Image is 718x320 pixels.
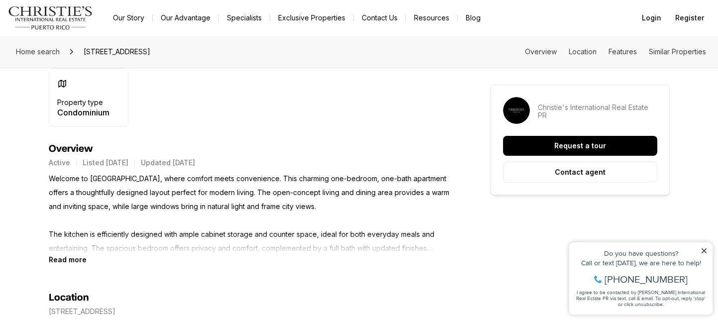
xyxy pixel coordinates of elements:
[525,47,557,56] a: Skip to: Overview
[57,108,109,116] p: Condominium
[57,99,103,107] p: Property type
[12,44,64,60] a: Home search
[649,47,706,56] a: Skip to: Similar Properties
[675,14,704,22] span: Register
[354,11,406,25] button: Contact Us
[41,47,124,57] span: [PHONE_NUMBER]
[12,61,142,80] span: I agree to be contacted by [PERSON_NAME] International Real Estate PR via text, call & email. To ...
[406,11,457,25] a: Resources
[503,136,657,156] button: Request a tour
[669,8,710,28] button: Register
[10,22,144,29] div: Do you have questions?
[554,142,606,150] p: Request a tour
[8,6,93,30] img: logo
[270,11,353,25] a: Exclusive Properties
[642,14,661,22] span: Login
[105,11,152,25] a: Our Story
[83,159,128,167] p: Listed [DATE]
[538,104,657,119] p: Christie's International Real Estate PR
[636,8,667,28] button: Login
[49,255,87,264] button: Read more
[569,47,597,56] a: Skip to: Location
[458,11,489,25] a: Blog
[555,168,606,176] p: Contact agent
[141,159,195,167] p: Updated [DATE]
[49,143,455,155] h4: Overview
[503,162,657,183] button: Contact agent
[49,308,115,316] p: [STREET_ADDRESS]
[609,47,637,56] a: Skip to: Features
[525,48,706,56] nav: Page section menu
[153,11,218,25] a: Our Advantage
[16,47,60,56] span: Home search
[49,159,70,167] p: Active
[49,172,455,255] p: Welcome to [GEOGRAPHIC_DATA], where comfort meets convenience. This charming one-bedroom, one-bat...
[219,11,270,25] a: Specialists
[80,44,154,60] span: [STREET_ADDRESS]
[49,292,89,304] h4: Location
[10,32,144,39] div: Call or text [DATE], we are here to help!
